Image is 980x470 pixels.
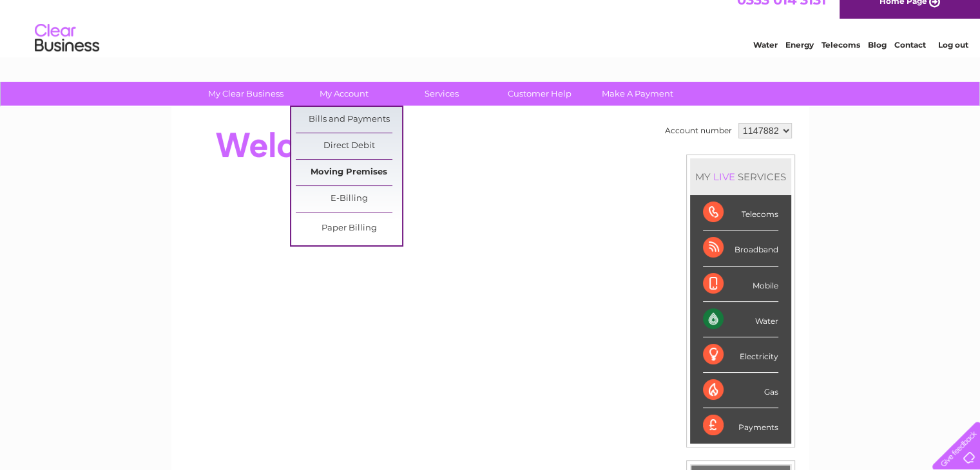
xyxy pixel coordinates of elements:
[703,195,778,230] div: Telecoms
[703,373,778,408] div: Gas
[690,158,791,195] div: MY SERVICES
[291,82,397,106] a: My Account
[868,55,887,64] a: Blog
[703,267,778,302] div: Mobile
[753,55,778,64] a: Water
[296,133,402,159] a: Direct Debit
[785,55,814,64] a: Energy
[703,230,778,266] div: Broadband
[711,171,738,183] div: LIVE
[296,216,402,241] a: Paper Billing
[389,82,495,106] a: Services
[937,55,968,64] a: Log out
[193,82,299,106] a: My Clear Business
[703,408,778,443] div: Payments
[703,302,778,337] div: Water
[821,55,860,64] a: Telecoms
[894,55,926,64] a: Contact
[296,107,402,133] a: Bills and Payments
[703,337,778,373] div: Electricity
[662,120,735,142] td: Account number
[584,82,691,106] a: Make A Payment
[296,186,402,212] a: E-Billing
[296,160,402,185] a: Moving Premises
[737,6,826,23] a: 0333 014 3131
[34,33,100,73] img: logo.png
[486,82,593,106] a: Customer Help
[186,7,795,62] div: Clear Business is a trading name of Verastar Limited (registered in [GEOGRAPHIC_DATA] No. 3667643...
